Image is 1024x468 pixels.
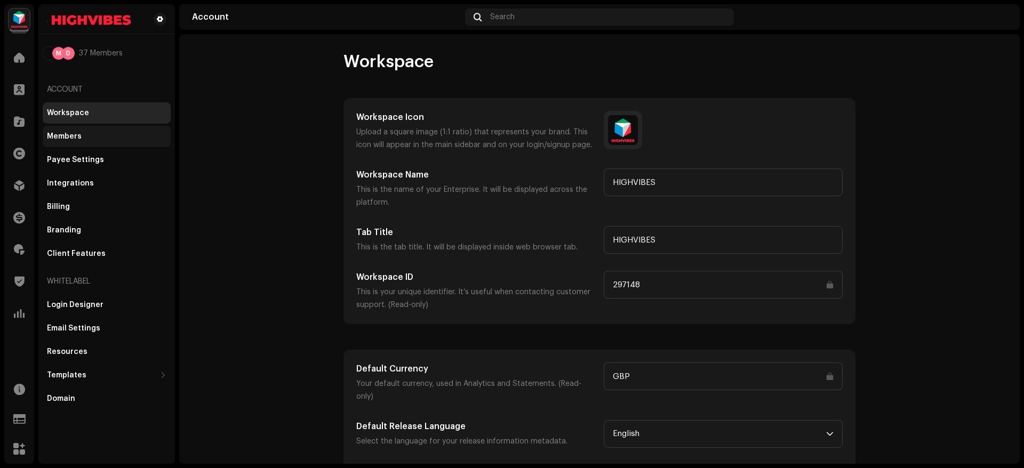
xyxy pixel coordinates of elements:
[356,377,595,403] p: Your default currency, used in Analytics and Statements. (Read-only)
[490,13,515,21] span: Search
[47,301,103,309] div: Login Designer
[356,111,595,124] h5: Workspace Icon
[43,318,171,339] re-m-nav-item: Email Settings
[43,294,171,316] re-m-nav-item: Login Designer
[43,77,171,102] re-a-nav-header: Account
[192,13,461,21] div: Account
[43,149,171,171] re-m-nav-item: Payee Settings
[613,421,826,447] span: English
[47,249,106,258] div: Client Features
[47,203,70,211] div: Billing
[47,371,86,380] div: Templates
[47,348,87,356] div: Resources
[356,126,595,151] p: Upload a square image (1:1 ratio) that represents your brand. This icon will appear in the main s...
[47,179,94,188] div: Integrations
[43,388,171,409] re-m-nav-item: Domain
[43,102,171,124] re-m-nav-item: Workspace
[356,286,595,311] p: This is your unique identifier. It’s useful when contacting customer support. (Read-only)
[43,220,171,241] re-m-nav-item: Branding
[43,341,171,362] re-m-nav-item: Resources
[343,51,434,72] span: Workspace
[604,362,843,390] input: Type something...
[43,173,171,194] re-m-nav-item: Integrations
[356,362,595,375] h5: Default Currency
[9,9,30,30] img: feab3aad-9b62-475c-8caf-26f15a9573ee
[43,126,171,147] re-m-nav-item: Members
[62,47,75,60] div: D
[47,132,82,141] div: Members
[47,13,137,26] img: d4093022-bcd4-44a3-a5aa-2cc358ba159b
[356,226,595,239] h5: Tab Title
[47,156,104,164] div: Payee Settings
[604,226,843,254] input: Type something...
[604,271,843,298] input: Type something...
[43,47,55,60] img: 94ca2371-0b49-4ecc-bbe7-55fea9fd24fd
[47,324,100,333] div: Email Settings
[356,183,595,209] p: This is the name of your Enterprise. It will be displayed across the platform.
[43,365,171,386] re-m-nav-dropdown: Templates
[47,109,89,117] div: Workspace
[604,168,843,196] input: Type something...
[43,196,171,217] re-m-nav-item: Billing
[356,241,595,254] p: This is the tab title. It will be displayed inside web browser tab.
[43,269,171,294] re-a-nav-header: Whitelabel
[79,49,123,58] span: 37 Members
[356,420,595,433] h5: Default Release Language
[52,47,65,60] div: M
[826,421,834,447] div: dropdown trigger
[47,226,81,235] div: Branding
[47,394,75,403] div: Domain
[990,9,1007,26] img: 94ca2371-0b49-4ecc-bbe7-55fea9fd24fd
[356,271,595,284] h5: Workspace ID
[356,168,595,181] h5: Workspace Name
[356,435,595,448] p: Select the language for your release information metadata.
[43,243,171,264] re-m-nav-item: Client Features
